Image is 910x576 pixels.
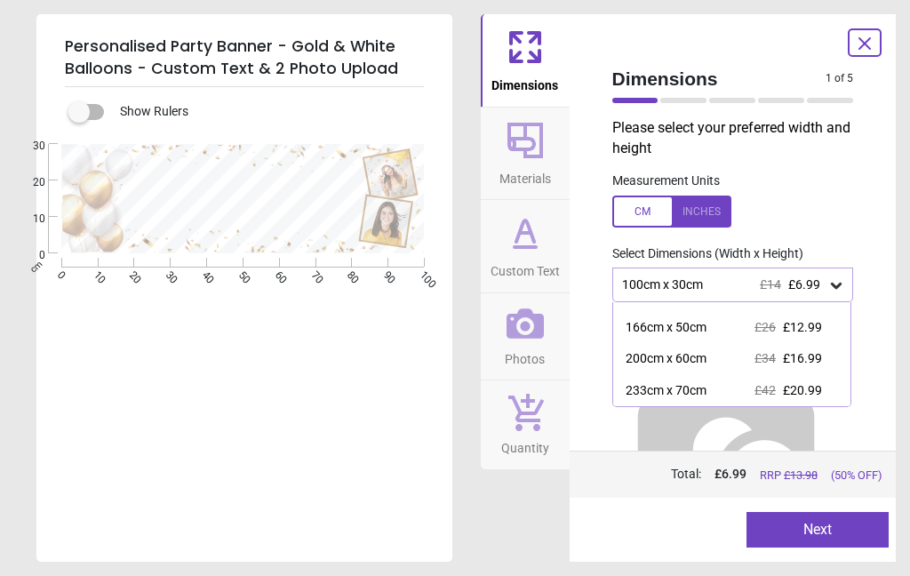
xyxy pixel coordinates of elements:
[746,512,889,548] button: Next
[505,342,545,369] span: Photos
[626,350,706,368] div: 200cm x 60cm
[612,331,840,558] img: Helper for size comparison
[491,68,558,95] span: Dimensions
[481,380,570,469] button: Quantity
[65,28,424,87] h5: Personalised Party Banner - Gold & White Balloons - Custom Text & 2 Photo Upload
[788,277,820,292] span: £6.99
[626,382,706,400] div: 233cm x 70cm
[754,351,776,365] span: £34
[754,320,776,334] span: £26
[722,467,746,481] span: 6.99
[760,468,818,484] span: RRP
[28,259,44,275] span: cm
[790,288,822,302] span: £9.99
[620,277,828,292] div: 100cm x 30cm
[79,101,452,123] div: Show Rulers
[762,288,783,302] span: £20
[783,383,822,397] span: £20.99
[481,14,570,107] button: Dimensions
[12,139,45,154] span: 30
[831,468,882,484] span: (50% OFF)
[612,118,868,158] p: Please select your preferred width and height
[501,431,549,458] span: Quantity
[760,277,781,292] span: £14
[12,175,45,190] span: 20
[612,172,720,190] label: Measurement Units
[826,71,853,86] span: 1 of 5
[12,248,45,263] span: 0
[626,319,706,337] div: 166cm x 50cm
[491,254,560,281] span: Custom Text
[598,245,803,263] label: Select Dimensions (Width x Height)
[12,212,45,227] span: 10
[783,351,822,365] span: £16.99
[481,293,570,380] button: Photos
[783,320,822,334] span: £12.99
[714,466,746,484] span: £
[481,108,570,200] button: Materials
[481,200,570,292] button: Custom Text
[784,468,818,482] span: £ 13.98
[612,66,826,92] span: Dimensions
[499,162,551,188] span: Materials
[754,383,776,397] span: £42
[611,466,882,484] div: Total:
